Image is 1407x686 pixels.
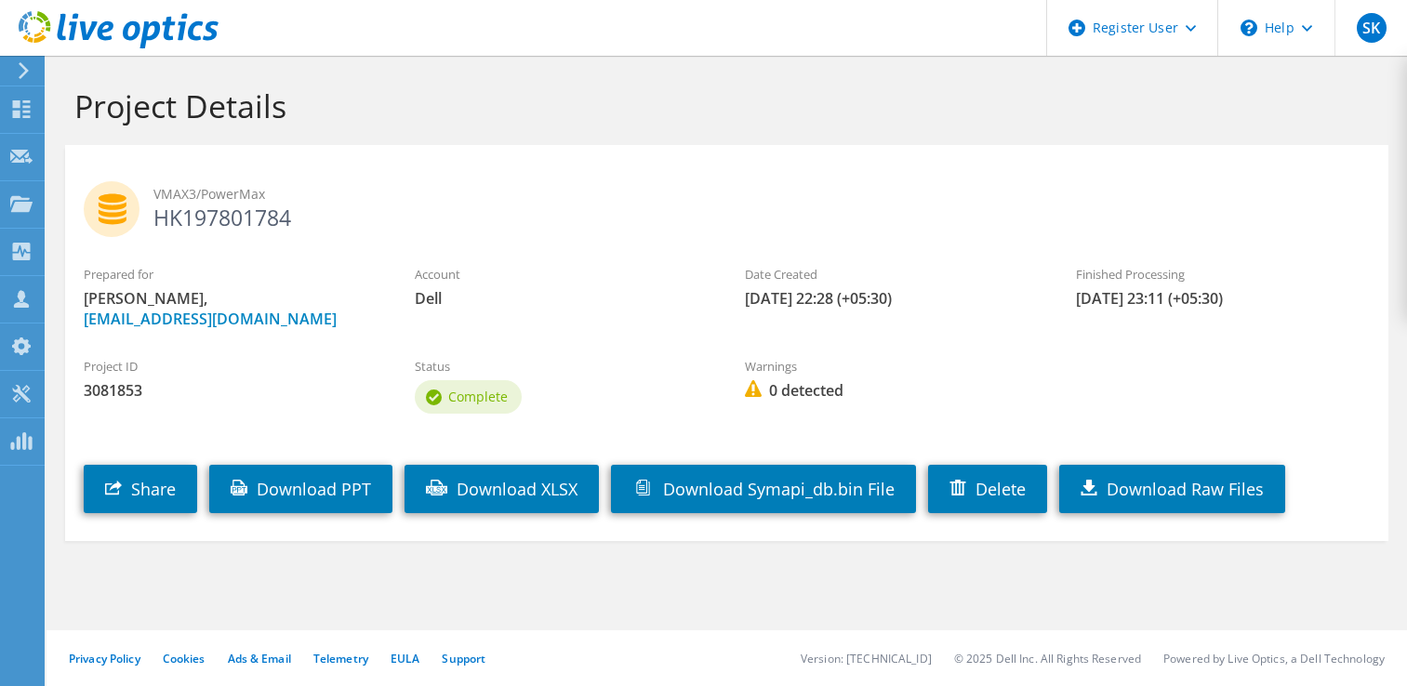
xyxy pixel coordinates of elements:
[69,651,140,666] a: Privacy Policy
[745,288,1039,309] span: [DATE] 22:28 (+05:30)
[448,388,508,405] span: Complete
[84,265,378,284] label: Prepared for
[84,288,378,329] span: [PERSON_NAME],
[74,86,1370,125] h1: Project Details
[228,651,291,666] a: Ads & Email
[745,380,1039,401] span: 0 detected
[405,465,599,513] a: Download XLSX
[391,651,419,666] a: EULA
[1076,265,1370,284] label: Finished Processing
[954,651,1141,666] li: © 2025 Dell Inc. All Rights Reserved
[928,465,1047,513] a: Delete
[84,465,197,513] a: Share
[415,265,709,284] label: Account
[313,651,368,666] a: Telemetry
[415,288,709,309] span: Dell
[745,265,1039,284] label: Date Created
[84,181,1370,228] h2: HK197801784
[209,465,392,513] a: Download PPT
[442,651,485,666] a: Support
[1357,13,1387,43] span: SK
[163,651,206,666] a: Cookies
[745,357,1039,376] label: Warnings
[1241,20,1257,36] svg: \n
[415,357,709,376] label: Status
[1076,288,1370,309] span: [DATE] 23:11 (+05:30)
[84,380,378,401] span: 3081853
[801,651,932,666] li: Version: [TECHNICAL_ID]
[84,309,337,329] a: [EMAIL_ADDRESS][DOMAIN_NAME]
[611,465,916,513] a: Download Symapi_db.bin File
[1163,651,1385,666] li: Powered by Live Optics, a Dell Technology
[84,357,378,376] label: Project ID
[1059,465,1285,513] a: Download Raw Files
[153,184,1370,204] span: VMAX3/PowerMax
